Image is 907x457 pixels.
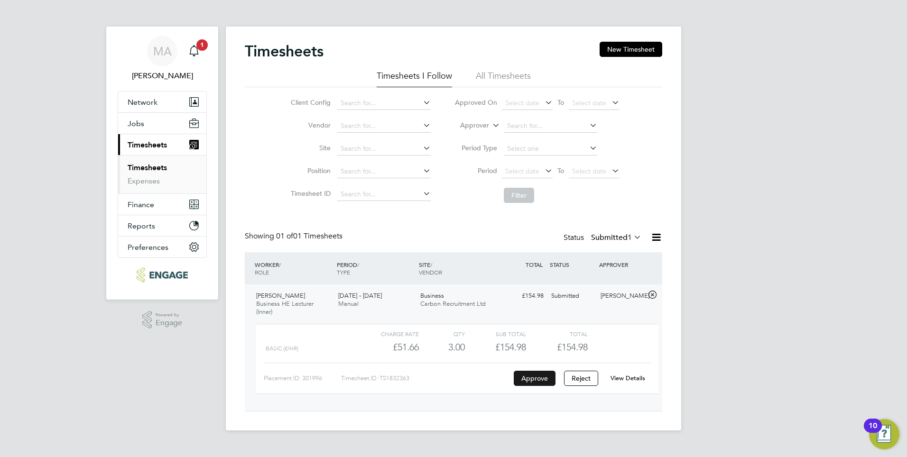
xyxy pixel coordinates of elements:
[454,98,497,107] label: Approved On
[446,121,489,130] label: Approver
[572,99,606,107] span: Select date
[337,142,431,155] input: Search for...
[341,371,511,386] div: Timesheet ID: TS1832363
[454,166,497,175] label: Period
[118,237,206,257] button: Preferences
[337,165,431,178] input: Search for...
[869,419,899,449] button: Open Resource Center, 10 new notifications
[118,91,206,112] button: Network
[454,144,497,152] label: Period Type
[498,288,547,304] div: £154.98
[597,288,646,304] div: [PERSON_NAME]
[334,256,416,281] div: PERIOD
[118,267,207,283] a: Go to home page
[118,134,206,155] button: Timesheets
[591,233,641,242] label: Submitted
[555,96,567,109] span: To
[419,339,465,355] div: 3.00
[504,119,597,133] input: Search for...
[628,233,632,242] span: 1
[196,39,208,51] span: 1
[564,371,598,386] button: Reject
[106,27,218,300] nav: Main navigation
[514,371,555,386] button: Approve
[128,98,157,107] span: Network
[547,288,597,304] div: Submitted
[118,215,206,236] button: Reports
[252,256,334,281] div: WORKER
[419,268,442,276] span: VENDOR
[276,231,293,241] span: 01 of
[118,155,206,193] div: Timesheets
[420,300,486,308] span: Carbon Recruitment Ltd
[337,119,431,133] input: Search for...
[118,70,207,82] span: Mahnaz Asgari Joorshari
[358,328,419,339] div: Charge rate
[279,261,281,268] span: /
[555,165,567,177] span: To
[156,319,182,327] span: Engage
[255,268,269,276] span: ROLE
[256,292,305,300] span: [PERSON_NAME]
[128,163,167,172] a: Timesheets
[256,300,314,316] span: Business HE Lecturer (Inner)
[128,140,167,149] span: Timesheets
[600,42,662,57] button: New Timesheet
[504,142,597,155] input: Select one
[597,256,646,273] div: APPROVER
[416,256,499,281] div: SITE
[288,121,331,129] label: Vendor
[564,231,643,245] div: Status
[137,267,187,283] img: ncclondon-logo-retina.png
[557,341,588,353] span: £154.98
[128,243,168,252] span: Preferences
[611,374,645,382] a: View Details
[245,42,324,61] h2: Timesheets
[153,45,172,57] span: MA
[288,189,331,198] label: Timesheet ID
[419,328,465,339] div: QTY
[266,345,298,352] span: basic (£/HR)
[420,292,444,300] span: Business
[547,256,597,273] div: STATUS
[377,70,452,87] li: Timesheets I Follow
[505,167,539,175] span: Select date
[288,166,331,175] label: Position
[118,36,207,82] a: MA[PERSON_NAME]
[337,268,350,276] span: TYPE
[185,36,204,66] a: 1
[504,188,534,203] button: Filter
[338,300,359,308] span: Manual
[869,426,877,438] div: 10
[264,371,341,386] div: Placement ID: 301996
[430,261,432,268] span: /
[276,231,342,241] span: 01 Timesheets
[505,99,539,107] span: Select date
[288,144,331,152] label: Site
[128,200,154,209] span: Finance
[118,113,206,134] button: Jobs
[118,194,206,215] button: Finance
[526,261,543,268] span: TOTAL
[245,231,344,241] div: Showing
[526,328,587,339] div: Total
[572,167,606,175] span: Select date
[142,311,183,329] a: Powered byEngage
[476,70,531,87] li: All Timesheets
[156,311,182,319] span: Powered by
[465,339,526,355] div: £154.98
[337,97,431,110] input: Search for...
[288,98,331,107] label: Client Config
[357,261,359,268] span: /
[337,188,431,201] input: Search for...
[358,339,419,355] div: £51.66
[128,176,160,185] a: Expenses
[128,221,155,230] span: Reports
[465,328,526,339] div: Sub Total
[128,119,144,128] span: Jobs
[338,292,382,300] span: [DATE] - [DATE]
